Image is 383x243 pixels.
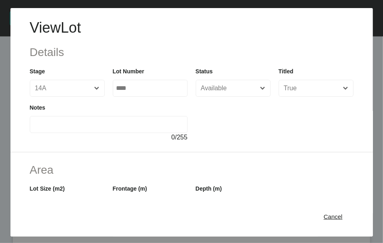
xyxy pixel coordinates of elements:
[324,213,343,220] span: Cancel
[33,80,93,96] input: 14A
[93,80,101,96] span: Close menu...
[30,104,46,111] label: Notes
[196,68,213,75] label: Status
[196,185,222,192] label: Depth (m)
[30,162,354,178] h2: Area
[30,44,354,60] h2: Details
[282,80,342,96] input: True
[30,68,45,75] label: Stage
[315,208,352,225] button: Cancel
[113,68,145,75] label: Lot Number
[113,185,147,192] label: Frontage (m)
[279,68,294,75] label: Titled
[30,133,188,142] div: / 255
[30,185,65,192] label: Lot Size (m2)
[342,80,350,96] span: Close menu...
[30,18,354,38] h1: View Lot
[171,134,175,141] span: 0
[259,80,267,96] span: Close menu...
[199,80,259,96] input: Available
